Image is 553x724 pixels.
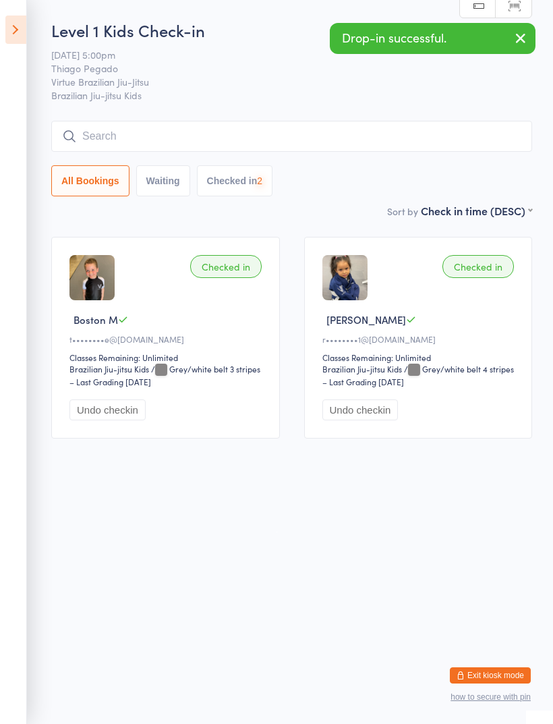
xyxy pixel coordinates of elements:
div: Drop-in successful. [330,23,535,54]
div: r••••••••1@[DOMAIN_NAME] [322,333,519,345]
button: how to secure with pin [450,692,531,702]
h2: Level 1 Kids Check-in [51,19,532,41]
div: Checked in [190,255,262,278]
button: Checked in2 [197,165,273,196]
div: t••••••••e@[DOMAIN_NAME] [69,333,266,345]
span: Brazilian Jiu-jitsu Kids [51,88,532,102]
button: All Bookings [51,165,129,196]
span: Boston M [74,312,118,327]
span: [DATE] 5:00pm [51,48,511,61]
img: image1729662624.png [69,255,115,300]
button: Waiting [136,165,190,196]
button: Exit kiosk mode [450,667,531,684]
div: Brazilian Jiu-jitsu Kids [69,363,149,374]
span: [PERSON_NAME] [326,312,406,327]
input: Search [51,121,532,152]
span: Thiago Pegado [51,61,511,75]
div: Checked in [442,255,514,278]
div: Check in time (DESC) [421,203,532,218]
button: Undo checkin [69,399,146,420]
div: Classes Remaining: Unlimited [322,352,519,363]
span: Virtue Brazilian Jiu-Jitsu [51,75,511,88]
div: Classes Remaining: Unlimited [69,352,266,363]
div: Brazilian Jiu-jitsu Kids [322,363,402,374]
button: Undo checkin [322,399,399,420]
div: 2 [257,175,262,186]
label: Sort by [387,204,418,218]
img: image1698818608.png [322,255,368,300]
